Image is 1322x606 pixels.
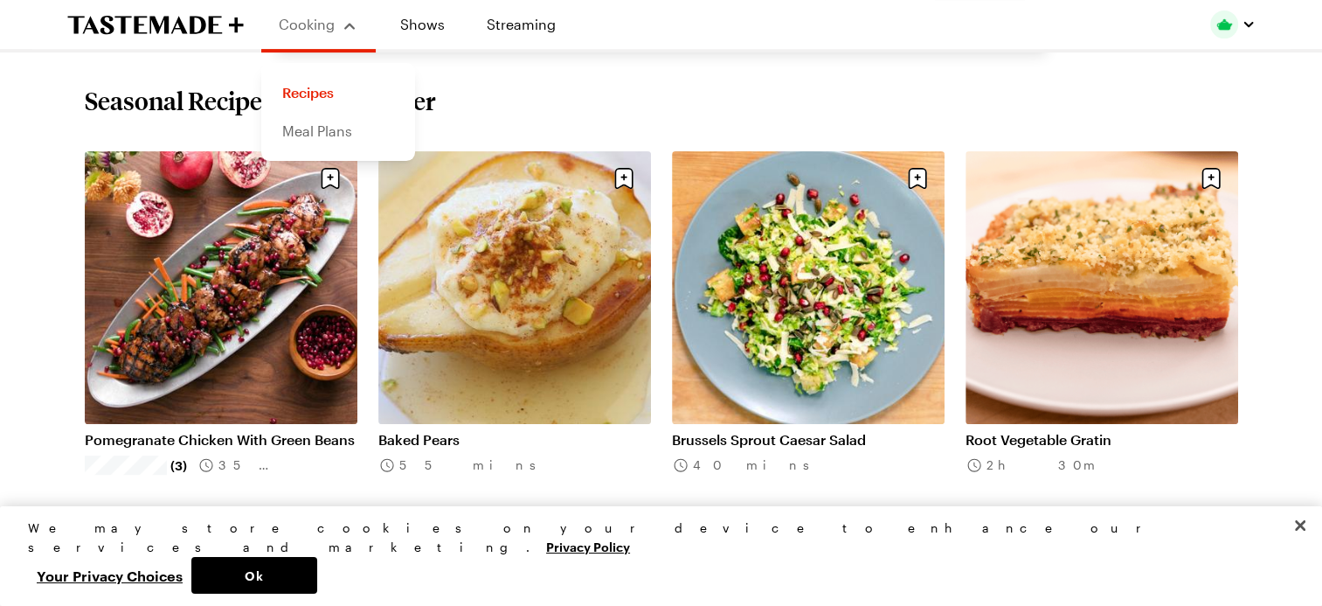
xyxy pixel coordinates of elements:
span: Cooking [279,16,335,32]
img: Profile picture [1210,10,1238,38]
button: Save recipe [314,162,347,195]
button: Cooking [279,7,358,42]
button: Your Privacy Choices [28,557,191,594]
a: More information about your privacy, opens in a new tab [546,538,630,554]
button: Save recipe [901,162,934,195]
a: To Tastemade Home Page [67,15,244,35]
a: Recipes [272,73,405,112]
button: Save recipe [1194,162,1228,195]
a: Root Vegetable Gratin [966,431,1238,449]
div: Privacy [28,519,1279,594]
button: Save recipe [607,162,640,195]
button: Ok [191,557,317,594]
a: Brussels Sprout Caesar Salad [672,431,945,449]
button: Close [1281,506,1319,545]
button: Profile picture [1210,10,1256,38]
a: Baked Pears [378,431,651,449]
div: We may store cookies on your device to enhance our services and marketing. [28,519,1279,557]
a: Pomegranate Chicken With Green Beans [85,431,357,449]
h2: Seasonal Recipes for September [85,85,436,116]
div: Cooking [261,63,415,161]
a: Meal Plans [272,112,405,150]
